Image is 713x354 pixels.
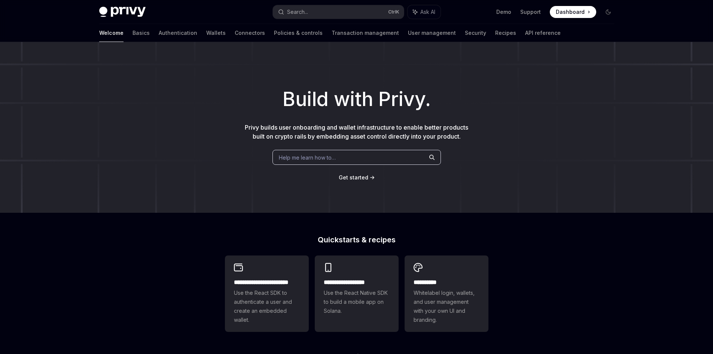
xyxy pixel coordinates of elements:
a: Demo [496,8,511,16]
h2: Quickstarts & recipes [225,236,488,243]
a: Recipes [495,24,516,42]
h1: Build with Privy. [12,85,701,114]
button: Search...CtrlK [273,5,404,19]
span: Use the React Native SDK to build a mobile app on Solana. [324,288,390,315]
img: dark logo [99,7,146,17]
a: User management [408,24,456,42]
span: Get started [339,174,368,181]
a: Security [465,24,486,42]
span: Dashboard [556,8,585,16]
a: Wallets [206,24,226,42]
span: Ctrl K [388,9,399,15]
a: Welcome [99,24,124,42]
a: Transaction management [332,24,399,42]
button: Toggle dark mode [602,6,614,18]
button: Ask AI [408,5,441,19]
a: Support [520,8,541,16]
span: Ask AI [420,8,435,16]
a: **** **** **** ***Use the React Native SDK to build a mobile app on Solana. [315,255,399,332]
a: Dashboard [550,6,596,18]
span: Help me learn how to… [279,154,336,161]
a: Basics [132,24,150,42]
span: Privy builds user onboarding and wallet infrastructure to enable better products built on crypto ... [245,124,468,140]
a: **** *****Whitelabel login, wallets, and user management with your own UI and branding. [405,255,488,332]
div: Search... [287,7,308,16]
a: API reference [525,24,561,42]
span: Use the React SDK to authenticate a user and create an embedded wallet. [234,288,300,324]
a: Policies & controls [274,24,323,42]
a: Connectors [235,24,265,42]
span: Whitelabel login, wallets, and user management with your own UI and branding. [414,288,479,324]
a: Get started [339,174,368,181]
a: Authentication [159,24,197,42]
